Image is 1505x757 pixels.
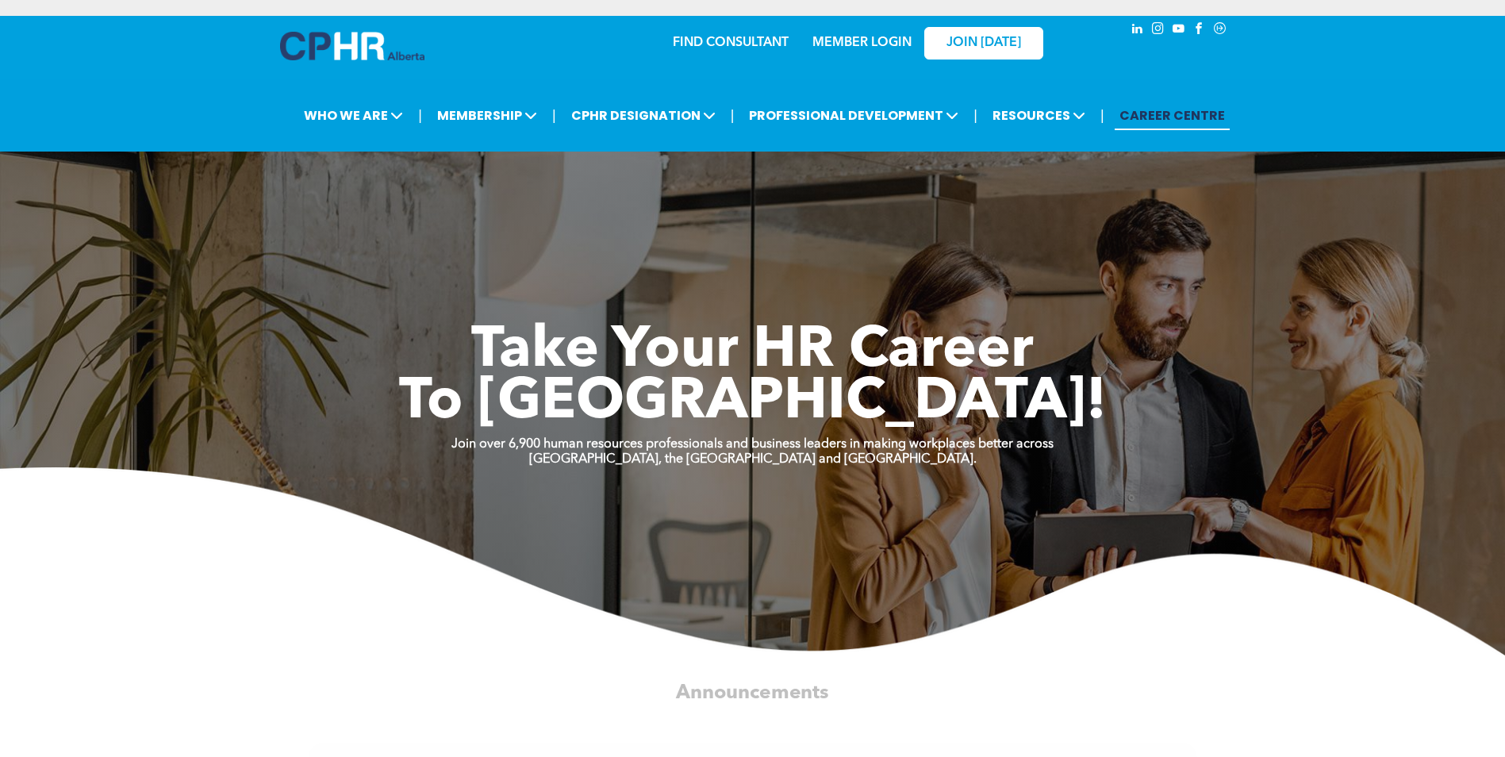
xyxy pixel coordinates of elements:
span: PROFESSIONAL DEVELOPMENT [744,101,963,130]
span: JOIN [DATE] [946,36,1021,51]
li: | [552,99,556,132]
span: CPHR DESIGNATION [566,101,720,130]
a: CAREER CENTRE [1115,101,1230,130]
span: Announcements [676,683,828,703]
span: RESOURCES [988,101,1090,130]
a: youtube [1170,20,1188,41]
a: instagram [1150,20,1167,41]
span: MEMBERSHIP [432,101,542,130]
a: MEMBER LOGIN [812,37,912,49]
a: linkedin [1129,20,1146,41]
li: | [418,99,422,132]
a: JOIN [DATE] [924,27,1043,60]
a: Social network [1211,20,1229,41]
li: | [973,99,977,132]
img: A blue and white logo for cp alberta [280,32,424,60]
strong: [GEOGRAPHIC_DATA], the [GEOGRAPHIC_DATA] and [GEOGRAPHIC_DATA]. [529,453,977,466]
li: | [1100,99,1104,132]
span: WHO WE ARE [299,101,408,130]
span: To [GEOGRAPHIC_DATA]! [399,375,1107,432]
a: facebook [1191,20,1208,41]
span: Take Your HR Career [471,323,1034,380]
strong: Join over 6,900 human resources professionals and business leaders in making workplaces better ac... [451,438,1054,451]
a: FIND CONSULTANT [673,37,789,49]
li: | [731,99,735,132]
